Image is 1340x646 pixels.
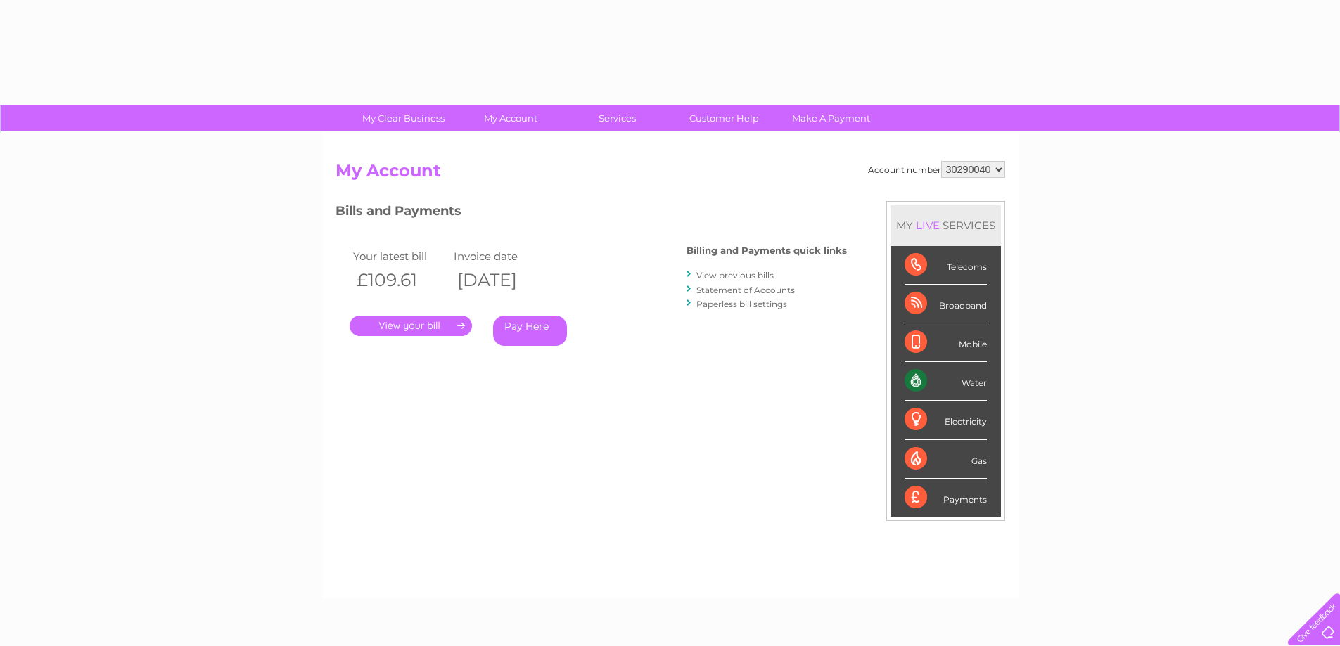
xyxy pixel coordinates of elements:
a: My Account [452,105,568,131]
h3: Bills and Payments [336,201,847,226]
div: Account number [868,161,1005,178]
th: [DATE] [450,266,551,295]
div: Payments [905,479,987,517]
div: Electricity [905,401,987,439]
div: Broadband [905,285,987,323]
a: Services [559,105,675,131]
a: Pay Here [493,316,567,346]
div: Gas [905,440,987,479]
h4: Billing and Payments quick links [687,245,847,256]
td: Invoice date [450,247,551,266]
a: Paperless bill settings [696,299,787,309]
a: Make A Payment [773,105,889,131]
td: Your latest bill [350,247,451,266]
div: Telecoms [905,246,987,285]
a: . [350,316,472,336]
a: Statement of Accounts [696,285,795,295]
th: £109.61 [350,266,451,295]
div: Water [905,362,987,401]
div: Mobile [905,323,987,362]
a: My Clear Business [345,105,461,131]
a: Customer Help [666,105,782,131]
a: View previous bills [696,270,774,280]
h2: My Account [336,161,1005,188]
div: LIVE [913,219,943,232]
div: MY SERVICES [891,205,1001,245]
